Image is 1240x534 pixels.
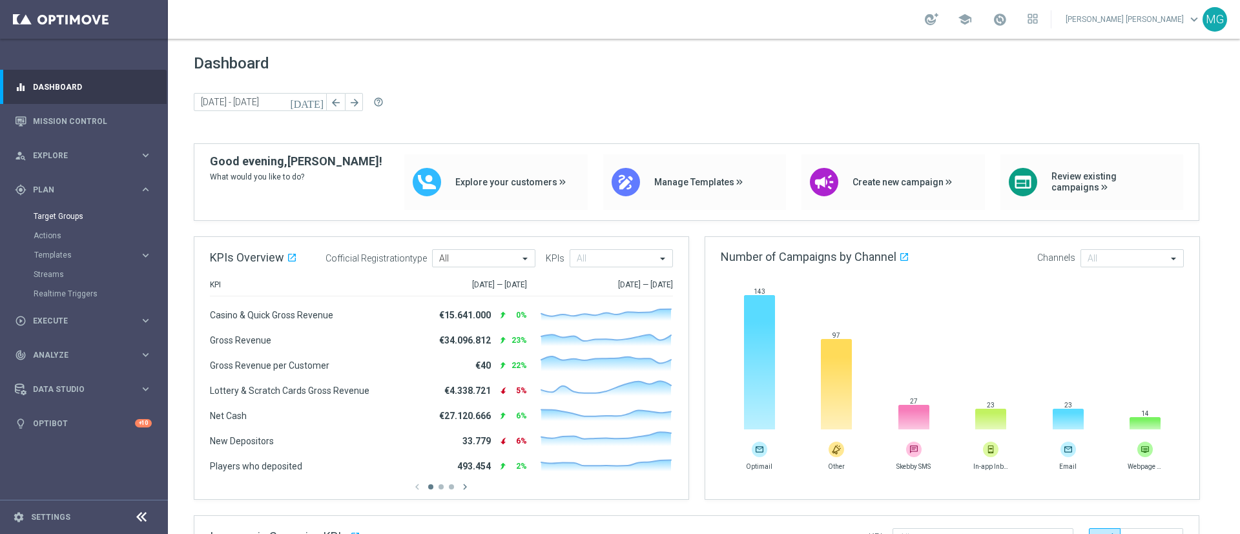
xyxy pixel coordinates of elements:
div: Dashboard [15,70,152,104]
i: keyboard_arrow_right [139,383,152,395]
div: Explore [15,150,139,161]
i: keyboard_arrow_right [139,314,152,327]
button: equalizer Dashboard [14,82,152,92]
i: person_search [15,150,26,161]
div: Plan [15,184,139,196]
i: settings [13,511,25,523]
button: Templates keyboard_arrow_right [34,250,152,260]
i: keyboard_arrow_right [139,349,152,361]
div: Target Groups [34,207,167,226]
div: +10 [135,419,152,427]
i: gps_fixed [15,184,26,196]
a: Settings [31,513,70,521]
button: Mission Control [14,116,152,127]
div: Execute [15,315,139,327]
div: Optibot [15,406,152,440]
div: Streams [34,265,167,284]
button: gps_fixed Plan keyboard_arrow_right [14,185,152,195]
button: Data Studio keyboard_arrow_right [14,384,152,395]
a: [PERSON_NAME] [PERSON_NAME]keyboard_arrow_down [1064,10,1203,29]
a: Dashboard [33,70,152,104]
div: Analyze [15,349,139,361]
i: keyboard_arrow_right [139,149,152,161]
span: Data Studio [33,385,139,393]
i: play_circle_outline [15,315,26,327]
div: Templates [34,245,167,265]
button: person_search Explore keyboard_arrow_right [14,150,152,161]
a: Optibot [33,406,135,440]
button: track_changes Analyze keyboard_arrow_right [14,350,152,360]
div: Mission Control [15,104,152,138]
a: Mission Control [33,104,152,138]
button: play_circle_outline Execute keyboard_arrow_right [14,316,152,326]
a: Realtime Triggers [34,289,134,299]
a: Target Groups [34,211,134,221]
div: Actions [34,226,167,245]
span: school [958,12,972,26]
div: Templates [34,251,139,259]
div: Data Studio [15,384,139,395]
div: MG [1203,7,1227,32]
i: keyboard_arrow_right [139,249,152,262]
a: Actions [34,231,134,241]
i: lightbulb [15,418,26,429]
div: Realtime Triggers [34,284,167,303]
i: track_changes [15,349,26,361]
button: lightbulb Optibot +10 [14,418,152,429]
span: Execute [33,317,139,325]
span: Plan [33,186,139,194]
span: Templates [34,251,127,259]
i: equalizer [15,81,26,93]
span: Analyze [33,351,139,359]
a: Streams [34,269,134,280]
span: keyboard_arrow_down [1187,12,1201,26]
i: keyboard_arrow_right [139,183,152,196]
span: Explore [33,152,139,159]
